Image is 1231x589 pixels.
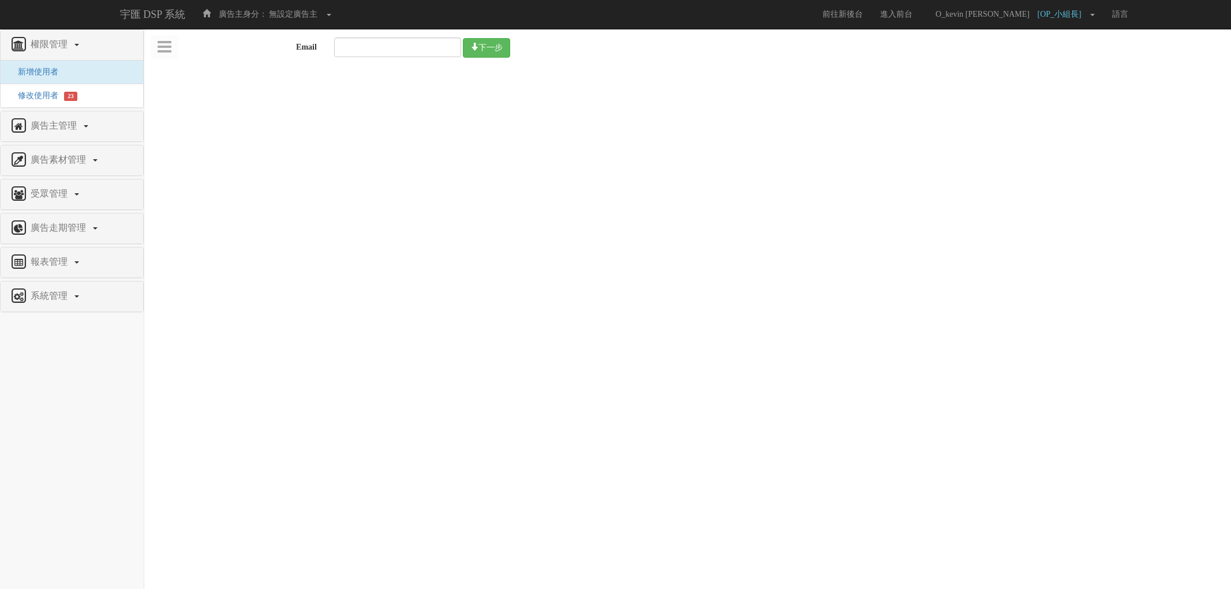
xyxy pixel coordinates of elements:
[144,37,325,53] label: Email
[28,121,83,130] span: 廣告主管理
[9,287,134,306] a: 系統管理
[9,67,58,76] a: 新增使用者
[9,117,134,136] a: 廣告主管理
[1038,10,1087,18] span: [OP_小組長]
[9,36,134,54] a: 權限管理
[28,223,92,232] span: 廣告走期管理
[9,151,134,170] a: 廣告素材管理
[9,219,134,238] a: 廣告走期管理
[9,91,58,100] a: 修改使用者
[9,253,134,272] a: 報表管理
[9,185,134,204] a: 受眾管理
[28,39,73,49] span: 權限管理
[219,10,267,18] span: 廣告主身分：
[930,10,1035,18] span: O_kevin [PERSON_NAME]
[28,291,73,301] span: 系統管理
[269,10,317,18] span: 無設定廣告主
[28,189,73,198] span: 受眾管理
[64,92,77,101] span: 23
[463,38,510,58] button: 下一步
[28,257,73,267] span: 報表管理
[28,155,92,164] span: 廣告素材管理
